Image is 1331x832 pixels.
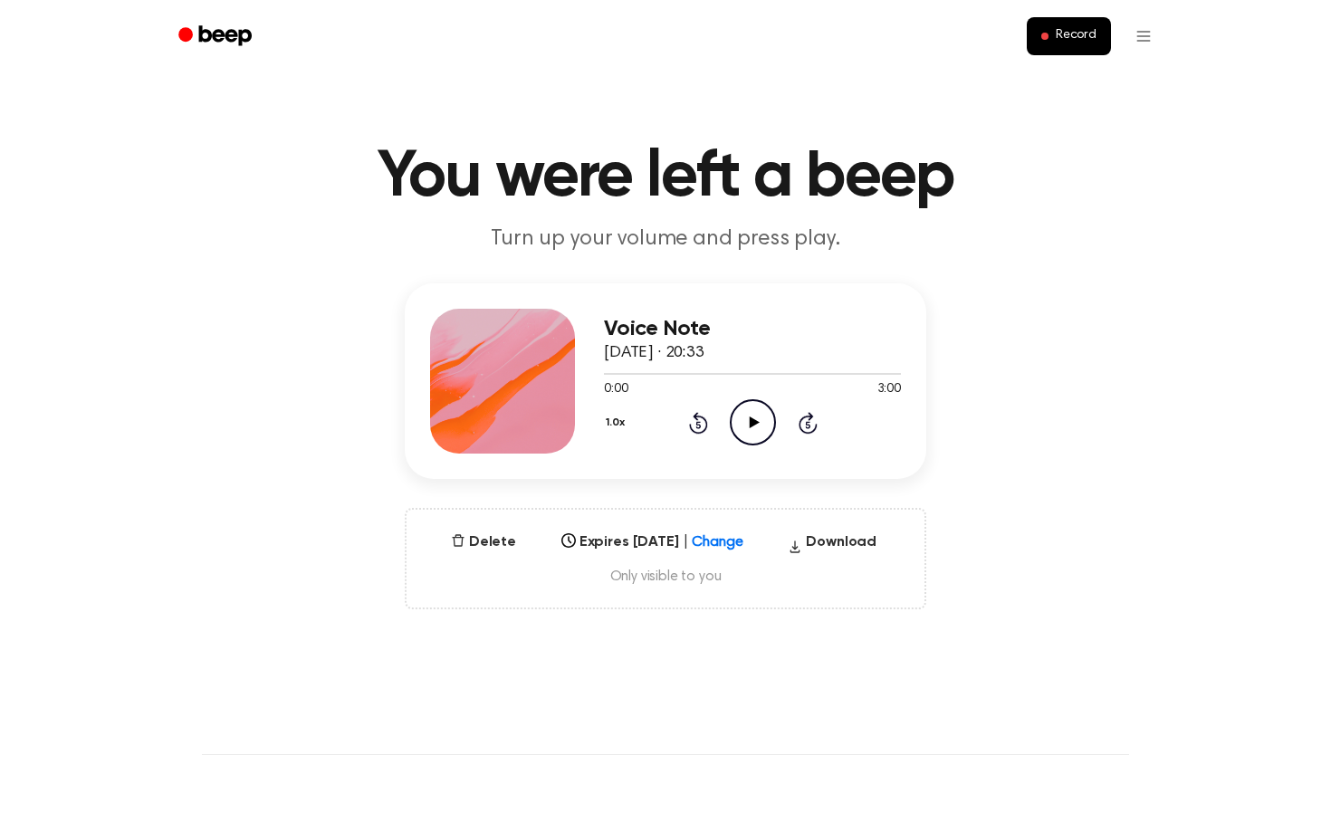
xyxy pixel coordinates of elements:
[604,380,627,399] span: 0:00
[444,531,523,553] button: Delete
[428,568,903,586] span: Only visible to you
[1056,28,1096,44] span: Record
[604,345,704,361] span: [DATE] · 20:33
[604,317,901,341] h3: Voice Note
[318,225,1013,254] p: Turn up your volume and press play.
[780,531,884,560] button: Download
[1122,14,1165,58] button: Open menu
[1027,17,1111,55] button: Record
[604,407,631,438] button: 1.0x
[166,19,268,54] a: Beep
[877,380,901,399] span: 3:00
[202,145,1129,210] h1: You were left a beep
